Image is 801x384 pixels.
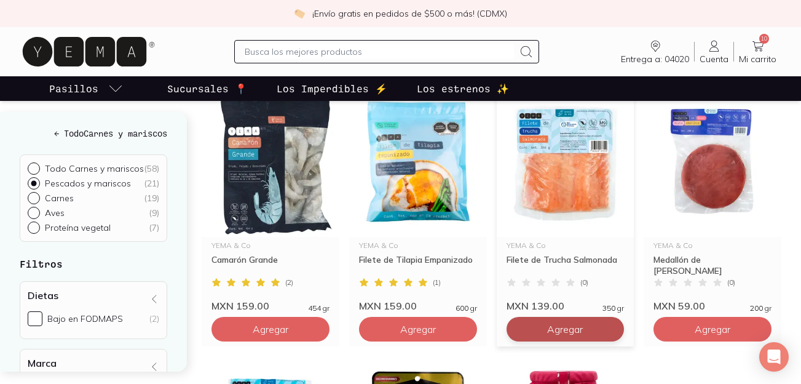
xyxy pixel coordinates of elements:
span: Agregar [253,323,288,335]
p: Carnes [45,193,74,204]
span: MXN 159.00 [359,300,417,312]
a: Cuenta [695,39,733,65]
input: Busca los mejores productos [245,44,514,59]
p: Pasillos [49,81,98,96]
img: camaron grande [202,86,339,237]
p: Proteína vegetal [45,222,111,233]
span: ( 0 ) [580,279,588,286]
span: Entrega a: 04020 [621,54,689,65]
div: Dietas [20,281,167,339]
p: Los Imperdibles ⚡️ [277,81,387,96]
span: Agregar [547,323,583,335]
p: Pescados y mariscos [45,178,131,189]
div: Medallón de [PERSON_NAME] [653,254,771,276]
div: ( 9 ) [149,207,159,218]
div: ( 58 ) [144,163,159,174]
button: Agregar [653,317,771,342]
span: Agregar [695,323,730,335]
img: check [294,8,305,19]
a: 32654 Filete de Trucha Salmonada yemaYEMA & CoFilete de Trucha Salmonada(0)MXN 139.00350 gr [497,86,634,312]
div: Camarón Grande [211,254,329,276]
a: 10Mi carrito [734,39,781,65]
div: (2) [149,313,159,324]
span: 454 gr [308,305,329,312]
button: Agregar [359,317,477,342]
span: MXN 59.00 [653,300,705,312]
div: ( 19 ) [144,193,159,204]
p: Sucursales 📍 [167,81,247,96]
span: Mi carrito [739,54,776,65]
div: YEMA & Co [359,242,477,249]
a: Los Imperdibles ⚡️ [274,76,390,101]
div: ( 21 ) [144,178,159,189]
span: MXN 159.00 [211,300,269,312]
span: Cuenta [700,54,728,65]
a: Filete Tilapia Empanizada YEMAYEMA & CoFilete de Tilapia Empanizado(1)MXN 159.00600 gr [349,86,487,312]
a: Medallon de atún aleta amarillaYEMA & CoMedallón de [PERSON_NAME](0)MXN 59.00200 gr [644,86,781,312]
span: ( 0 ) [727,279,735,286]
a: ← TodoCarnes y mariscos [20,127,167,140]
span: 600 gr [456,305,477,312]
p: Aves [45,207,65,218]
span: 10 [759,34,769,44]
img: Filete Tilapia Empanizada YEMA [349,86,487,237]
p: Todo Carnes y mariscos [45,163,144,174]
span: 350 gr [602,305,624,312]
span: 200 gr [750,305,771,312]
button: Agregar [211,317,329,342]
div: Bajo en FODMAPS [47,313,123,324]
p: Los estrenos ✨ [417,81,509,96]
div: ( 7 ) [149,222,159,233]
span: Agregar [400,323,436,335]
div: Filete de Trucha Salmonada [507,254,625,276]
button: Agregar [507,317,625,342]
img: Medallon de atún aleta amarilla [644,86,781,237]
div: YEMA & Co [507,242,625,249]
div: Open Intercom Messenger [759,342,789,372]
a: Sucursales 📍 [165,76,250,101]
span: ( 1 ) [433,279,441,286]
div: YEMA & Co [211,242,329,249]
a: camaron grandeYEMA & CoCamarón Grande(2)MXN 159.00454 gr [202,86,339,312]
input: Bajo en FODMAPS(2) [28,311,42,326]
span: ( 2 ) [285,279,293,286]
h4: Marca [28,357,57,369]
div: Filete de Tilapia Empanizado [359,254,477,276]
span: MXN 139.00 [507,300,564,312]
img: 32654 Filete de Trucha Salmonada yema [497,86,634,237]
strong: Filtros [20,258,63,270]
h5: ← Todo Carnes y mariscos [20,127,167,140]
p: ¡Envío gratis en pedidos de $500 o más! (CDMX) [312,7,507,20]
a: Entrega a: 04020 [616,39,694,65]
a: Los estrenos ✨ [414,76,511,101]
div: YEMA & Co [653,242,771,249]
a: pasillo-todos-link [47,76,125,101]
h4: Dietas [28,289,58,302]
